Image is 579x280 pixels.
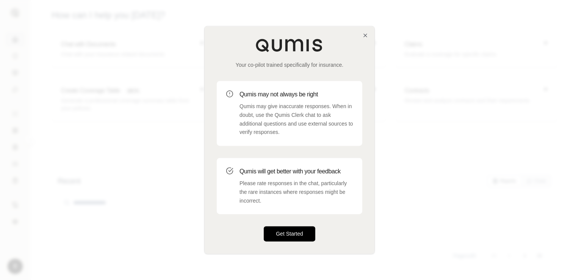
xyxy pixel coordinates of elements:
button: Get Started [264,227,315,242]
p: Your co-pilot trained specifically for insurance. [217,61,362,69]
img: Qumis Logo [255,38,324,52]
p: Please rate responses in the chat, particularly the rare instances where responses might be incor... [239,179,353,205]
p: Qumis may give inaccurate responses. When in doubt, use the Qumis Clerk chat to ask additional qu... [239,102,353,137]
h3: Qumis will get better with your feedback [239,167,353,176]
h3: Qumis may not always be right [239,90,353,99]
